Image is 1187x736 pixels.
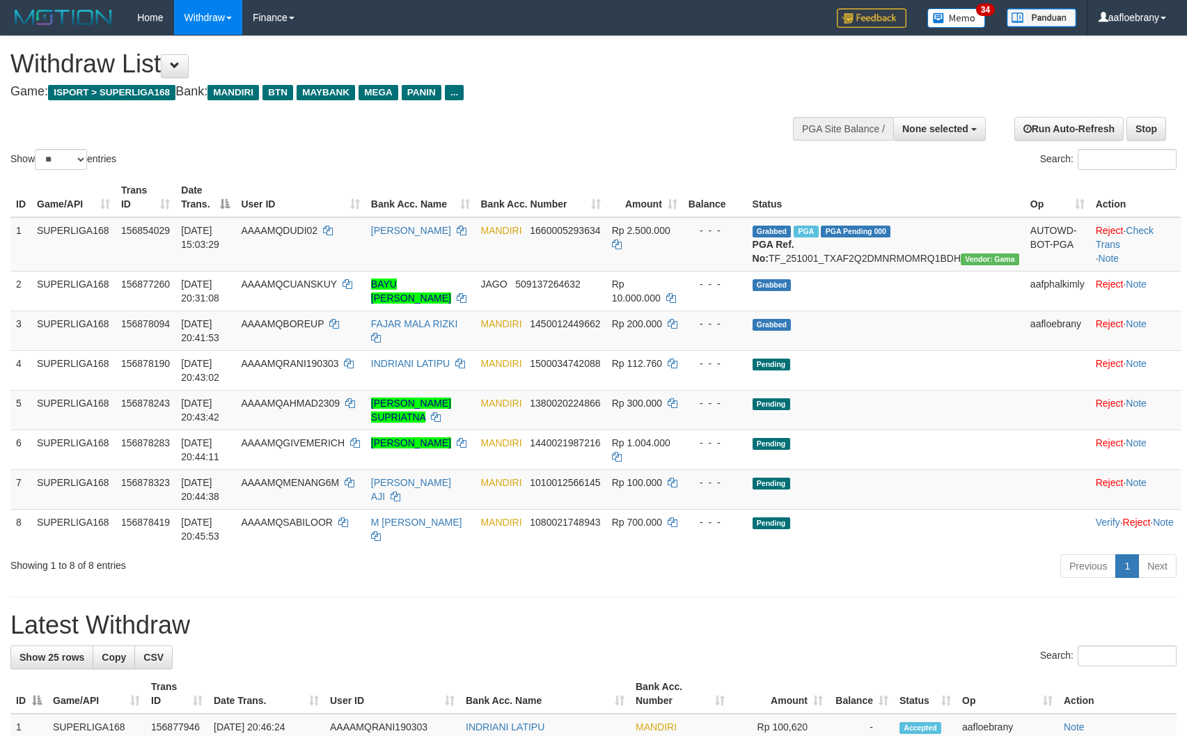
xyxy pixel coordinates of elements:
[1138,554,1177,578] a: Next
[121,318,170,329] span: 156878094
[821,226,890,237] span: PGA Pending
[1060,554,1116,578] a: Previous
[481,517,522,528] span: MANDIRI
[181,225,219,250] span: [DATE] 15:03:29
[837,8,906,28] img: Feedback.jpg
[121,358,170,369] span: 156878190
[371,225,451,236] a: [PERSON_NAME]
[530,517,600,528] span: Copy 1080021748943 to clipboard
[612,398,662,409] span: Rp 300.000
[753,359,790,370] span: Pending
[612,358,662,369] span: Rp 112.760
[241,398,340,409] span: AAAAMQAHMAD2309
[10,674,47,714] th: ID: activate to sort column descending
[753,239,794,264] b: PGA Ref. No:
[1014,117,1124,141] a: Run Auto-Refresh
[134,645,173,669] a: CSV
[241,477,339,488] span: AAAAMQMENANG6M
[47,674,146,714] th: Game/API: activate to sort column ascending
[481,477,522,488] span: MANDIRI
[689,317,741,331] div: - - -
[612,225,670,236] span: Rp 2.500.000
[747,217,1025,272] td: TF_251001_TXAF2Q2DMNRMOMRQ1BDH
[31,311,116,350] td: SUPERLIGA168
[689,224,741,237] div: - - -
[753,478,790,490] span: Pending
[10,509,31,549] td: 8
[121,517,170,528] span: 156878419
[689,357,741,370] div: - - -
[753,438,790,450] span: Pending
[1099,253,1119,264] a: Note
[753,319,792,331] span: Grabbed
[121,279,170,290] span: 156877260
[10,553,484,572] div: Showing 1 to 8 of 8 entries
[612,517,662,528] span: Rp 700.000
[1064,721,1085,733] a: Note
[1126,477,1147,488] a: Note
[175,178,235,217] th: Date Trans.: activate to sort column descending
[31,469,116,509] td: SUPERLIGA168
[235,178,365,217] th: User ID: activate to sort column ascending
[612,279,661,304] span: Rp 10.000.000
[116,178,175,217] th: Trans ID: activate to sort column ascending
[927,8,986,28] img: Button%20Memo.svg
[899,722,941,734] span: Accepted
[1096,437,1124,448] a: Reject
[902,123,968,134] span: None selected
[93,645,135,669] a: Copy
[793,117,893,141] div: PGA Site Balance /
[636,721,677,733] span: MANDIRI
[207,85,259,100] span: MANDIRI
[530,398,600,409] span: Copy 1380020224866 to clipboard
[241,358,338,369] span: AAAAMQRANI190303
[371,437,451,448] a: [PERSON_NAME]
[181,318,219,343] span: [DATE] 20:41:53
[1090,178,1181,217] th: Action
[10,645,93,669] a: Show 25 rows
[181,398,219,423] span: [DATE] 20:43:42
[1090,509,1181,549] td: · ·
[181,517,219,542] span: [DATE] 20:45:53
[365,178,475,217] th: Bank Acc. Name: activate to sort column ascending
[181,477,219,502] span: [DATE] 20:44:38
[10,85,778,99] h4: Game: Bank:
[48,85,175,100] span: ISPORT > SUPERLIGA168
[1096,279,1124,290] a: Reject
[31,178,116,217] th: Game/API: activate to sort column ascending
[894,674,957,714] th: Status: activate to sort column ascending
[1126,117,1166,141] a: Stop
[10,311,31,350] td: 3
[181,358,219,383] span: [DATE] 20:43:02
[957,674,1058,714] th: Op: activate to sort column ascending
[530,477,600,488] span: Copy 1010012566145 to clipboard
[402,85,441,100] span: PANIN
[10,217,31,272] td: 1
[481,279,508,290] span: JAGO
[961,253,1019,265] span: Vendor URL: https://trx31.1velocity.biz
[31,390,116,430] td: SUPERLIGA168
[1040,645,1177,666] label: Search:
[1040,149,1177,170] label: Search:
[10,178,31,217] th: ID
[241,318,324,329] span: AAAAMQBOREUP
[1090,271,1181,311] td: ·
[612,318,662,329] span: Rp 200.000
[371,477,451,502] a: [PERSON_NAME] AJI
[794,226,818,237] span: Marked by aafsoycanthlai
[31,509,116,549] td: SUPERLIGA168
[241,279,336,290] span: AAAAMQCUANSKUY
[1078,149,1177,170] input: Search:
[1126,437,1147,448] a: Note
[753,226,792,237] span: Grabbed
[10,611,1177,639] h1: Latest Withdraw
[481,437,522,448] span: MANDIRI
[1078,645,1177,666] input: Search:
[612,477,662,488] span: Rp 100.000
[121,437,170,448] span: 156878283
[481,398,522,409] span: MANDIRI
[10,430,31,469] td: 6
[753,279,792,291] span: Grabbed
[1090,469,1181,509] td: ·
[1058,674,1177,714] th: Action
